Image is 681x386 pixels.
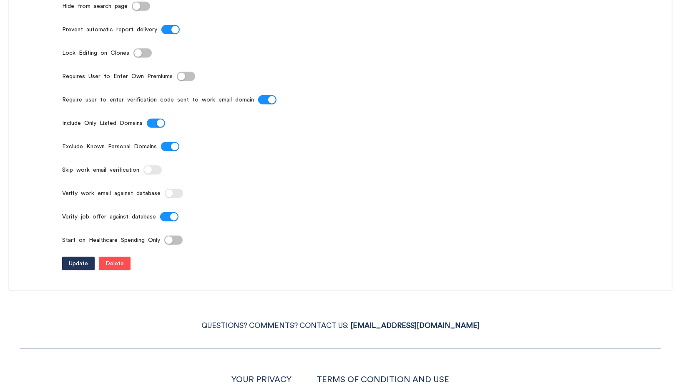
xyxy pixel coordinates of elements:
label: Exclude Known Personal Domains [62,140,161,153]
p: QUESTIONS? COMMENTS? CONTACT US: [20,320,661,332]
label: Require user to enter verification code sent to work email domain [62,93,258,107]
button: Include Only Listed Domains Include Only Listed Domains [147,119,165,128]
button: Lock Editing on Clones Lock Editing on Clones [133,48,152,58]
span: Delete [106,259,124,268]
button: Prevent automatic report delivery Prevent automatic report delivery [161,25,180,34]
label: Lock Editing on Clones [62,46,133,60]
button: Exclude Known Personal Domains Exclude Known Personal Domains [161,142,179,151]
label: Verify work email against database [62,187,165,200]
label: Prevent automatic report delivery [62,23,161,36]
button: Require user to enter verification code sent to work email domain Require user to enter verificat... [258,95,276,104]
label: Skip work email verification [62,163,143,177]
button: Delete [99,257,131,270]
a: YOUR PRIVACY [232,376,292,384]
a: TERMS OF CONDITION AND USE [317,376,450,384]
span: Update [69,259,88,268]
label: Start on Healthcare Spending Only [62,234,164,247]
a: [EMAIL_ADDRESS][DOMAIN_NAME] [350,322,480,329]
button: Verify job offer against database Verify job offer against database [160,212,178,221]
button: Update [62,257,95,270]
button: Hide from search page Hide from search page [132,2,150,11]
label: Verify job offer against database [62,210,160,223]
button: Start on Healthcare Spending Only Start on Healthcare Spending Only [164,236,183,245]
label: Requires User to Enter Own Premiums [62,70,177,83]
label: Include Only Listed Domains [62,117,147,130]
button: Requires User to Enter Own Premiums Requires User to Enter Own Premiums [177,72,195,81]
